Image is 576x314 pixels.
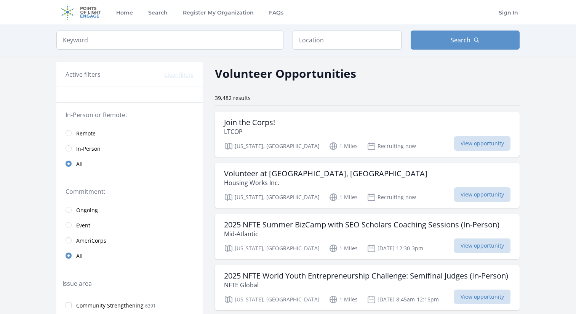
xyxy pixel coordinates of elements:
p: Mid-Atlantic [224,229,499,238]
span: 39,482 results [215,94,251,101]
h3: 2025 NFTE Summer BizCamp with SEO Scholars Coaching Sessions (In-Person) [224,220,499,229]
span: View opportunity [454,136,510,151]
legend: Issue area [62,279,92,288]
h3: Volunteer at [GEOGRAPHIC_DATA], [GEOGRAPHIC_DATA] [224,169,427,178]
h3: Active filters [66,70,101,79]
p: 1 Miles [329,295,358,304]
p: [US_STATE], [GEOGRAPHIC_DATA] [224,244,320,253]
a: 2025 NFTE World Youth Entrepreneurship Challenge: Semifinal Judges (In-Person) NFTE Global [US_ST... [215,265,520,310]
span: Event [76,222,90,229]
input: Location [293,31,402,50]
a: Join the Corps! LTCOP [US_STATE], [GEOGRAPHIC_DATA] 1 Miles Recruiting now View opportunity [215,112,520,157]
p: [DATE] 8:45am-12:15pm [367,295,439,304]
span: Search [451,35,470,45]
a: Event [56,217,203,233]
span: In-Person [76,145,101,153]
a: In-Person [56,141,203,156]
h3: Join the Corps! [224,118,275,127]
a: Volunteer at [GEOGRAPHIC_DATA], [GEOGRAPHIC_DATA] Housing Works Inc. [US_STATE], [GEOGRAPHIC_DATA... [215,163,520,208]
legend: In-Person or Remote: [66,110,194,119]
p: [US_STATE], [GEOGRAPHIC_DATA] [224,142,320,151]
span: All [76,252,83,260]
p: Recruiting now [367,142,416,151]
a: All [56,248,203,263]
p: [US_STATE], [GEOGRAPHIC_DATA] [224,295,320,304]
p: 1 Miles [329,142,358,151]
p: 1 Miles [329,244,358,253]
p: 1 Miles [329,193,358,202]
span: View opportunity [454,187,510,202]
input: Community Strengthening 6391 [66,302,72,308]
input: Keyword [56,31,283,50]
p: Recruiting now [367,193,416,202]
span: Ongoing [76,206,98,214]
h3: 2025 NFTE World Youth Entrepreneurship Challenge: Semifinal Judges (In-Person) [224,271,508,280]
span: View opportunity [454,290,510,304]
span: All [76,160,83,168]
p: [DATE] 12:30-3pm [367,244,423,253]
p: NFTE Global [224,280,508,290]
a: Remote [56,126,203,141]
span: AmeriCorps [76,237,106,245]
legend: Commitment: [66,187,194,196]
span: View opportunity [454,238,510,253]
a: AmeriCorps [56,233,203,248]
span: Remote [76,130,96,137]
button: Search [411,31,520,50]
button: Clear filters [164,71,194,79]
p: LTCOP [224,127,275,136]
a: Ongoing [56,202,203,217]
a: 2025 NFTE Summer BizCamp with SEO Scholars Coaching Sessions (In-Person) Mid-Atlantic [US_STATE],... [215,214,520,259]
span: 6391 [145,303,156,309]
p: Housing Works Inc. [224,178,427,187]
a: All [56,156,203,171]
p: [US_STATE], [GEOGRAPHIC_DATA] [224,193,320,202]
h2: Volunteer Opportunities [215,65,356,82]
span: Community Strengthening [76,302,144,309]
